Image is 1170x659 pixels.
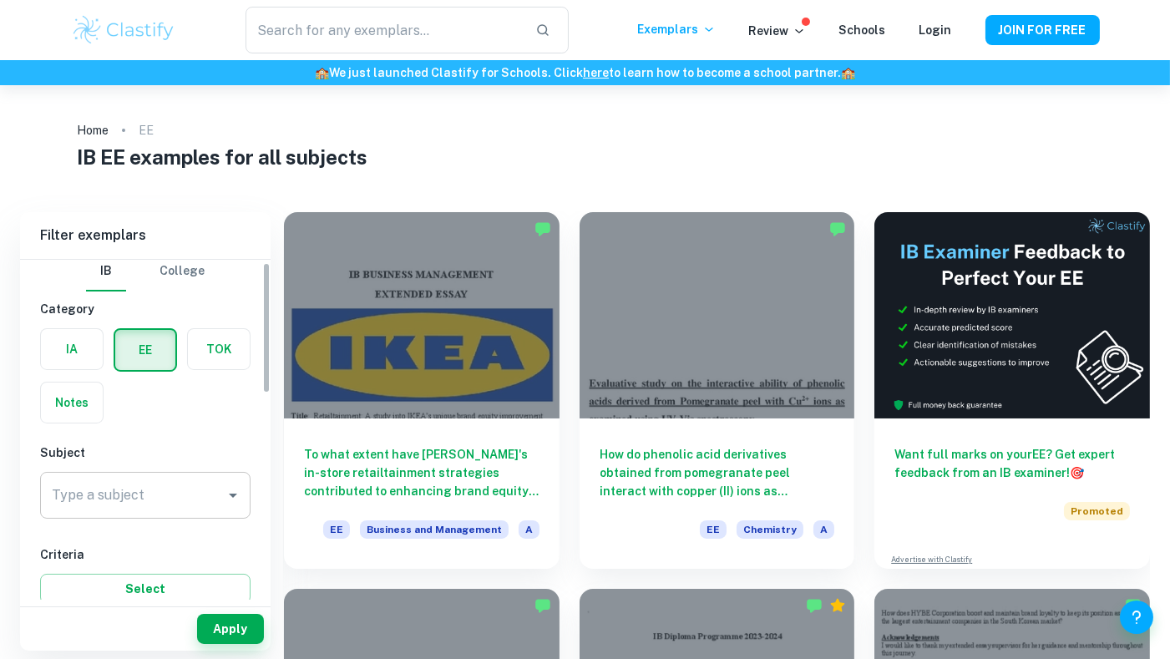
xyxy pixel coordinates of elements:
a: Want full marks on yourEE? Get expert feedback from an IB examiner!PromotedAdvertise with Clastify [874,212,1150,569]
a: How do phenolic acid derivatives obtained from pomegranate peel interact with copper (II) ions as... [580,212,855,569]
button: Help and Feedback [1120,601,1153,634]
img: Clastify logo [71,13,177,47]
h6: Criteria [40,545,251,564]
span: EE [700,520,727,539]
img: Marked [806,597,823,614]
span: Chemistry [737,520,803,539]
a: To what extent have [PERSON_NAME]'s in-store retailtainment strategies contributed to enhancing b... [284,212,560,569]
button: JOIN FOR FREE [985,15,1100,45]
button: Open [221,484,245,507]
span: 🏫 [315,66,329,79]
a: here [583,66,609,79]
span: Promoted [1064,502,1130,520]
h6: Subject [40,444,251,462]
button: Apply [197,614,264,644]
h6: Category [40,300,251,318]
img: Marked [534,597,551,614]
button: Notes [41,383,103,423]
img: Marked [829,221,846,237]
span: Business and Management [360,520,509,539]
button: TOK [188,329,250,369]
img: Thumbnail [874,212,1150,418]
span: 🎯 [1070,466,1084,479]
h6: Filter exemplars [20,212,271,259]
p: Review [749,22,806,40]
button: Select [40,574,251,604]
p: EE [139,121,154,139]
a: Login [919,23,952,37]
span: A [519,520,539,539]
button: IA [41,329,103,369]
img: Marked [534,221,551,237]
span: A [813,520,834,539]
img: Marked [1125,597,1142,614]
h6: To what extent have [PERSON_NAME]'s in-store retailtainment strategies contributed to enhancing b... [304,445,539,500]
a: Schools [839,23,886,37]
span: EE [323,520,350,539]
button: College [160,251,205,291]
h6: We just launched Clastify for Schools. Click to learn how to become a school partner. [3,63,1167,82]
a: Advertise with Clastify [891,554,972,565]
h1: IB EE examples for all subjects [77,142,1094,172]
input: Search for any exemplars... [246,7,521,53]
button: EE [115,330,175,370]
h6: Want full marks on your EE ? Get expert feedback from an IB examiner! [894,445,1130,482]
h6: How do phenolic acid derivatives obtained from pomegranate peel interact with copper (II) ions as... [600,445,835,500]
a: Home [77,119,109,142]
div: Premium [829,597,846,614]
p: Exemplars [638,20,716,38]
button: IB [86,251,126,291]
span: 🏫 [841,66,855,79]
div: Filter type choice [86,251,205,291]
